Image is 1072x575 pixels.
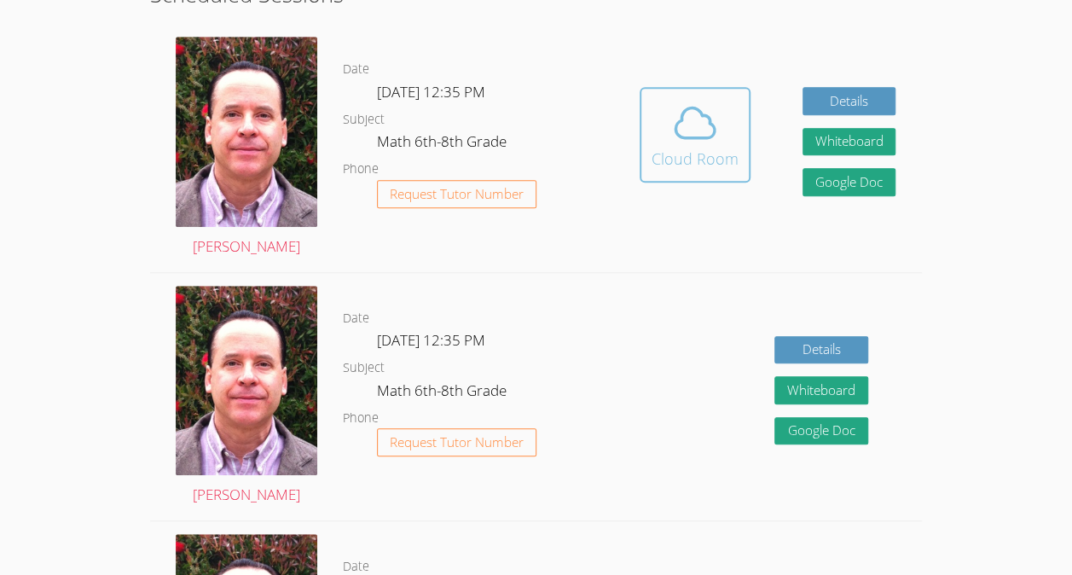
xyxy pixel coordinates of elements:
div: Cloud Room [652,147,739,171]
span: [DATE] 12:35 PM [377,330,485,350]
dd: Math 6th-8th Grade [377,130,510,159]
dt: Date [343,59,369,80]
span: [DATE] 12:35 PM [377,82,485,102]
button: Whiteboard [774,376,868,404]
span: Request Tutor Number [390,188,524,200]
a: [PERSON_NAME] [176,286,317,508]
a: Google Doc [803,168,896,196]
dt: Subject [343,357,385,379]
button: Request Tutor Number [377,428,536,456]
img: avatar.png [176,286,317,476]
dd: Math 6th-8th Grade [377,379,510,408]
button: Whiteboard [803,128,896,156]
a: Google Doc [774,417,868,445]
button: Cloud Room [640,87,750,183]
dt: Date [343,308,369,329]
button: Request Tutor Number [377,180,536,208]
a: [PERSON_NAME] [176,37,317,258]
a: Details [803,87,896,115]
dt: Phone [343,408,379,429]
dt: Subject [343,109,385,131]
a: Details [774,336,868,364]
img: avatar.png [176,37,317,227]
dt: Phone [343,159,379,180]
span: Request Tutor Number [390,436,524,449]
